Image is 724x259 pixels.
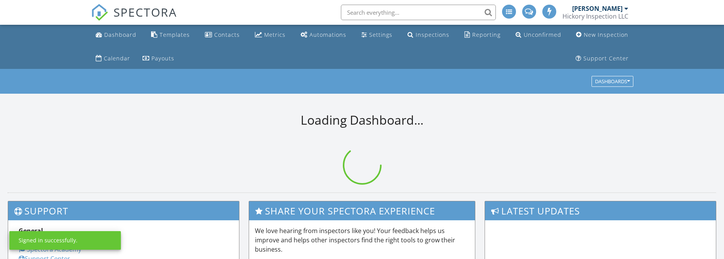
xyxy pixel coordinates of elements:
div: Dashboards [595,79,630,84]
div: Contacts [214,31,240,38]
div: Automations [310,31,346,38]
a: Support Center [573,51,632,66]
a: Contacts [202,28,243,42]
button: Dashboards [592,76,633,87]
h3: Support [8,201,239,220]
a: Settings [358,28,396,42]
p: We love hearing from inspectors like you! Your feedback helps us improve and helps other inspecto... [255,226,469,254]
a: Automations (Advanced) [298,28,349,42]
div: Unconfirmed [524,31,561,38]
h3: Share Your Spectora Experience [249,201,475,220]
div: Reporting [472,31,500,38]
h3: Latest Updates [485,201,716,220]
a: Calendar [93,51,133,66]
div: Calendar [104,55,130,62]
div: Payouts [151,55,174,62]
div: [PERSON_NAME] [572,5,623,12]
a: Reporting [461,28,504,42]
a: New Inspection [573,28,631,42]
a: Dashboard [93,28,139,42]
img: The Best Home Inspection Software - Spectora [91,4,108,21]
div: Hickory Inspection LLC [562,12,628,20]
a: Payouts [139,51,177,66]
div: Dashboard [104,31,136,38]
span: SPECTORA [114,4,177,20]
div: New Inspection [584,31,628,38]
div: Metrics [264,31,285,38]
div: Inspections [416,31,449,38]
div: Signed in successfully. [19,237,77,244]
a: Inspections [404,28,452,42]
a: Unconfirmed [512,28,564,42]
div: Templates [160,31,190,38]
strong: General [19,226,43,235]
a: Templates [148,28,193,42]
a: Metrics [252,28,289,42]
div: Settings [369,31,392,38]
input: Search everything... [341,5,496,20]
div: Support Center [583,55,629,62]
a: SPECTORA [91,10,177,27]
